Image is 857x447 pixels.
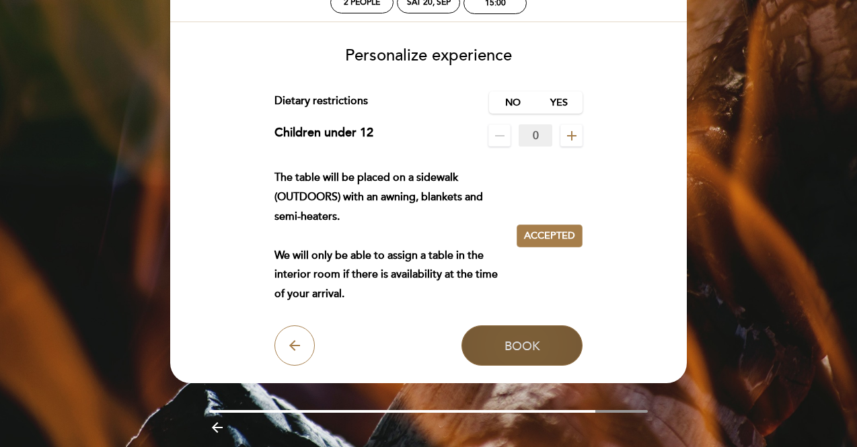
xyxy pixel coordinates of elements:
[287,337,303,354] i: arrow_back
[209,419,225,436] i: arrow_backward
[489,91,536,114] label: No
[345,46,512,65] span: Personalize experience
[524,229,575,243] span: Accepted
[535,91,583,114] label: Yes
[274,325,315,366] button: arrow_back
[274,124,373,147] div: Children under 12
[274,91,490,114] div: Dietary restrictions
[461,325,583,366] button: Book
[517,225,583,247] button: Accepted
[505,338,540,353] span: Book
[274,168,517,304] div: The table will be placed on a sidewalk (OUTDOORS) with an awning, blankets and semi-heaters. We w...
[564,128,580,144] i: add
[492,128,508,144] i: remove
